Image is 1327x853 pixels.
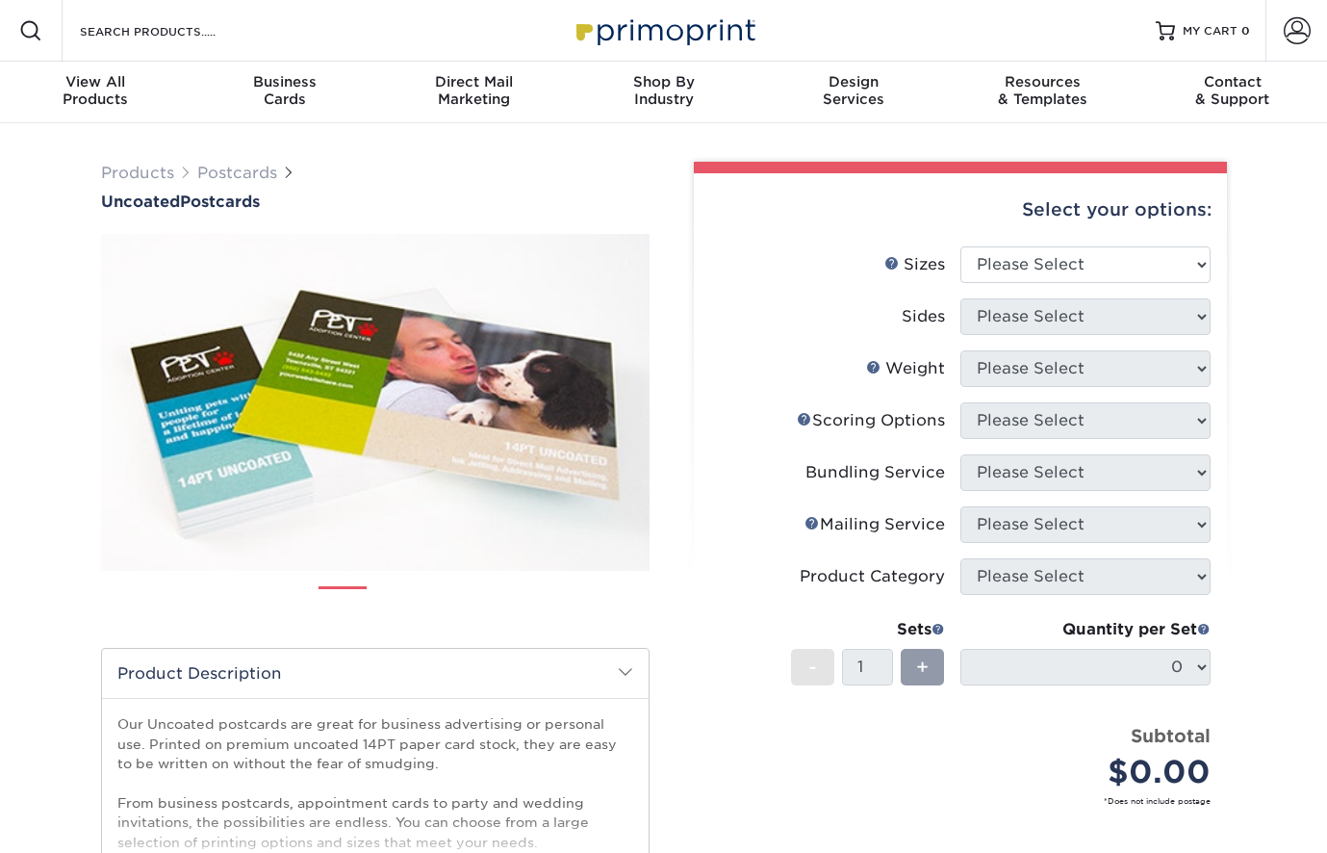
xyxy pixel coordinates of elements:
a: BusinessCards [190,62,379,123]
div: Marketing [379,73,569,108]
div: Weight [866,357,945,380]
strong: Subtotal [1131,725,1211,746]
div: Industry [569,73,758,108]
img: Uncoated 01 [101,213,650,592]
a: Direct MailMarketing [379,62,569,123]
div: Select your options: [709,173,1212,246]
span: 0 [1241,24,1250,38]
span: Business [190,73,379,90]
div: Sides [902,305,945,328]
div: Sizes [884,253,945,276]
h2: Product Description [102,649,649,698]
div: Services [758,73,948,108]
a: Products [101,164,174,182]
span: Uncoated [101,193,180,211]
div: Cards [190,73,379,108]
div: $0.00 [975,749,1211,795]
small: *Does not include postage [725,795,1211,807]
div: Bundling Service [805,461,945,484]
div: Mailing Service [804,513,945,536]
span: Direct Mail [379,73,569,90]
input: SEARCH PRODUCTS..... [78,19,266,42]
a: Shop ByIndustry [569,62,758,123]
h1: Postcards [101,193,650,211]
div: Scoring Options [797,409,945,432]
img: Postcards 01 [319,580,367,628]
span: Shop By [569,73,758,90]
span: Design [758,73,948,90]
a: UncoatedPostcards [101,193,650,211]
a: Contact& Support [1137,62,1327,123]
a: DesignServices [758,62,948,123]
span: - [808,653,817,682]
div: Quantity per Set [960,618,1211,641]
span: Contact [1137,73,1327,90]
div: & Templates [948,73,1137,108]
div: Product Category [800,565,945,588]
a: Resources& Templates [948,62,1137,123]
div: & Support [1137,73,1327,108]
div: Sets [791,618,945,641]
span: + [916,653,929,682]
img: Postcards 02 [383,579,431,627]
span: MY CART [1183,23,1238,39]
span: Resources [948,73,1137,90]
img: Primoprint [568,10,760,51]
a: Postcards [197,164,277,182]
